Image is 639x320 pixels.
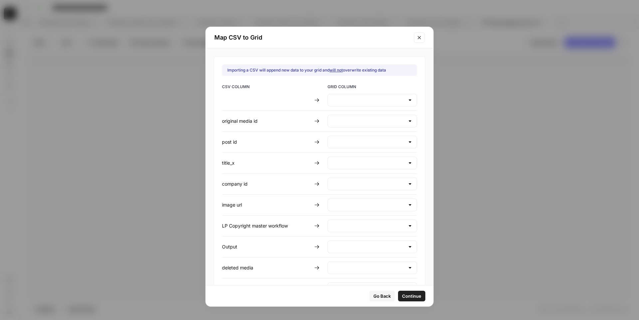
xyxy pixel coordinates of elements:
[222,202,312,208] div: image url
[327,84,417,91] span: GRID COLUMN
[222,84,312,91] span: CSV COLUMN
[373,293,391,299] span: Go Back
[329,68,343,73] u: will not
[222,264,312,271] div: deleted media
[222,139,312,145] div: post id
[398,291,425,301] button: Continue
[369,291,395,301] button: Go Back
[222,160,312,166] div: title_x
[214,33,411,42] h2: Map CSV to Grid
[414,32,425,43] button: Close modal
[402,293,421,299] span: Continue
[222,243,312,250] div: Output
[222,118,312,124] div: original media id
[227,67,386,73] div: Importing a CSV will append new data to your grid and overwrite existing data
[222,223,312,229] div: LP Copyright master workflow
[222,181,312,187] div: company id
